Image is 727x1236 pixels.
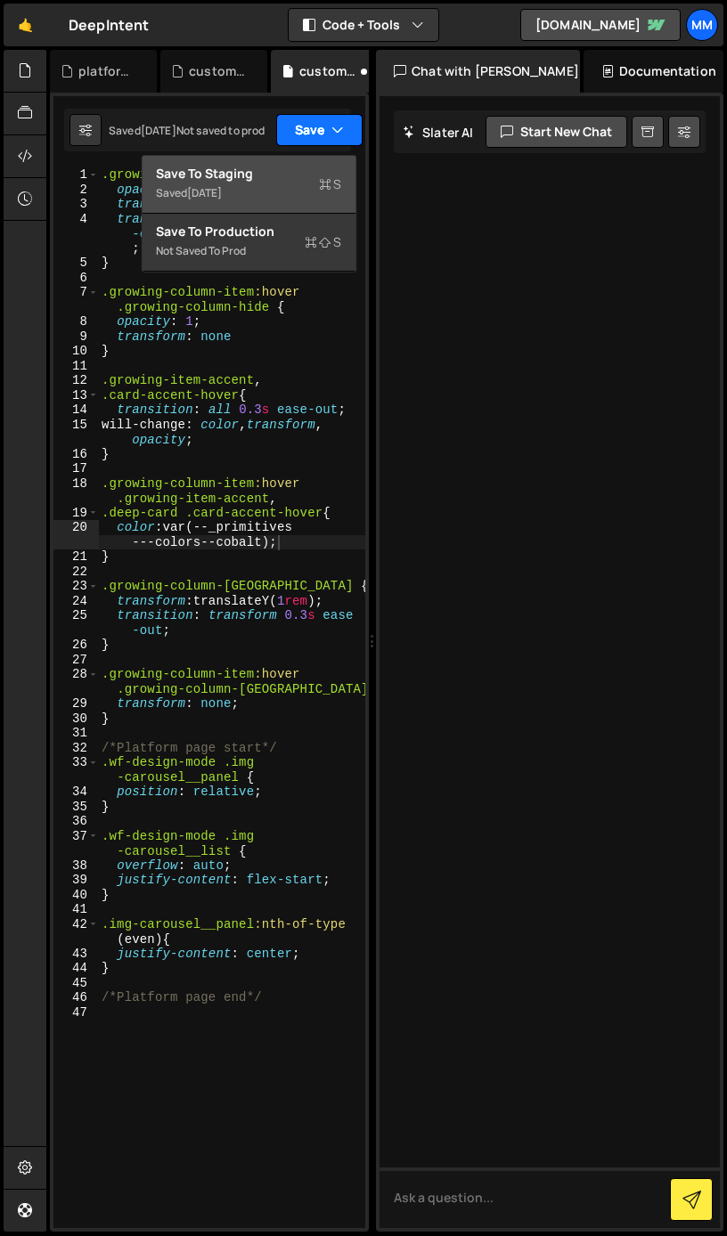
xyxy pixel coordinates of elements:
[276,114,363,146] button: Save
[53,829,99,858] div: 37
[299,62,356,80] div: custom.css
[53,990,99,1005] div: 46
[289,9,438,41] button: Code + Tools
[53,197,99,212] div: 3
[156,223,341,240] div: Save to Production
[53,800,99,815] div: 35
[53,418,99,447] div: 15
[53,888,99,903] div: 40
[584,50,723,93] div: Documentation
[53,814,99,829] div: 36
[53,329,99,345] div: 9
[53,183,99,198] div: 2
[53,902,99,917] div: 41
[4,4,47,46] a: 🤙
[53,976,99,991] div: 45
[376,50,580,93] div: Chat with [PERSON_NAME]
[142,214,355,272] button: Save to ProductionS Not saved to prod
[53,608,99,638] div: 25
[319,175,341,193] span: S
[53,476,99,506] div: 18
[53,314,99,329] div: 8
[156,165,341,183] div: Save to Staging
[686,9,718,41] a: mm
[53,271,99,286] div: 6
[53,917,99,947] div: 42
[403,124,474,141] h2: Slater AI
[53,167,99,183] div: 1
[53,696,99,712] div: 29
[142,156,355,214] button: Save to StagingS Saved[DATE]
[53,961,99,976] div: 44
[53,461,99,476] div: 17
[53,712,99,727] div: 30
[141,123,176,138] div: [DATE]
[53,520,99,549] div: 20
[53,359,99,374] div: 11
[53,256,99,271] div: 5
[53,212,99,256] div: 4
[53,549,99,565] div: 21
[53,741,99,756] div: 32
[53,653,99,668] div: 27
[53,506,99,521] div: 19
[53,785,99,800] div: 34
[53,388,99,403] div: 13
[53,579,99,594] div: 23
[187,185,222,200] div: [DATE]
[176,123,265,138] div: Not saved to prod
[53,667,99,696] div: 28
[53,858,99,874] div: 38
[53,755,99,785] div: 33
[53,1005,99,1021] div: 47
[53,344,99,359] div: 10
[156,240,341,262] div: Not saved to prod
[78,62,135,80] div: platform.js
[53,565,99,580] div: 22
[520,9,681,41] a: [DOMAIN_NAME]
[189,62,246,80] div: custom.js
[109,123,176,138] div: Saved
[53,947,99,962] div: 43
[69,14,150,36] div: DeepIntent
[486,116,627,148] button: Start new chat
[53,726,99,741] div: 31
[53,638,99,653] div: 26
[53,285,99,314] div: 7
[53,873,99,888] div: 39
[156,183,341,204] div: Saved
[305,233,341,251] span: S
[53,403,99,418] div: 14
[53,447,99,462] div: 16
[53,594,99,609] div: 24
[53,373,99,388] div: 12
